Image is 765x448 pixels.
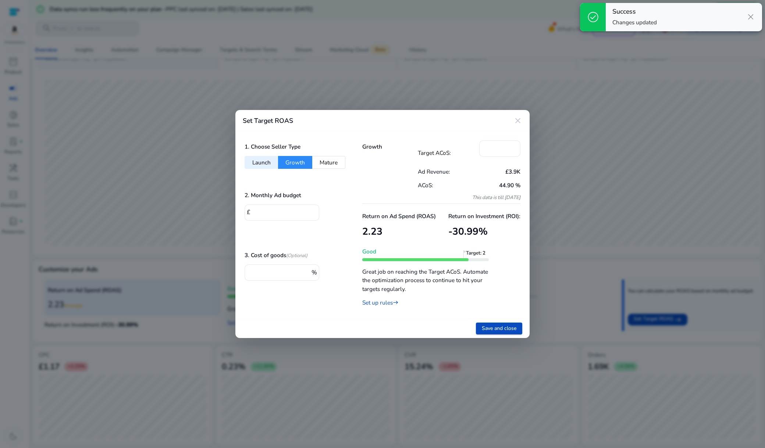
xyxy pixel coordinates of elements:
mat-icon: close [513,116,522,125]
span: % [478,225,488,238]
span: £ [247,208,250,216]
a: Set up rules [362,299,398,306]
span: check_circle [587,11,599,24]
button: Growth [278,156,312,169]
h5: Growth [362,143,418,150]
span: Target: 2 [466,250,492,261]
span: End chat [126,205,134,211]
textarea: Type your message and hit 'Enter' [4,214,140,240]
div: 3:23 PM [10,49,124,95]
button: Save and close [476,323,522,334]
button: Launch [245,156,278,169]
h3: 2.23 [362,226,436,238]
p: Great job on reaching the Target ACoS. Automate the optimization process to continue to hit your ... [362,264,489,293]
div: Minimize live chat window [121,4,138,21]
h3: -30.99 [448,226,520,238]
p: Target ACoS: [418,149,480,157]
span: Save and close [482,324,516,332]
span: The full plan includes all automation and dayparting features, as well as keyword harvester workf... [15,150,118,199]
p: Changes updated [612,18,657,26]
span: Attach a file [127,223,135,231]
p: Return on Ad Spend (ROAS) [362,212,436,220]
h4: Success [612,8,657,15]
mat-icon: east [393,298,398,307]
button: Mature [312,156,345,169]
p: Good [362,247,489,256]
p: This data is till [DATE] [418,195,521,201]
p: Ad Revenue: [418,167,469,176]
span: According to our pricing structure, with an ad spend up to $10k, you would usually fall under the... [15,52,118,92]
i: (Optional) [286,252,307,259]
h5: 2. Monthly Ad budget [245,192,301,199]
span: % [312,269,317,277]
span: More actions [117,205,122,211]
h5: 1. Choose Seller Type [245,143,300,150]
div: Andy [43,35,129,45]
div: 3:23 PM [10,97,106,146]
div: 3:24 PM [10,147,124,202]
span: close [746,12,755,22]
div: Navigation go back [8,34,19,45]
p: 44.90 % [469,181,520,189]
p: £3.9K [469,167,520,176]
p: Return on Investment (ROI): [448,212,520,220]
img: d_698202126_conversation_siq75cdd1f3db9c0e701a0f581804ab170754a29c900c013a5f21554c5d93981ced [10,97,106,145]
p: ACoS: [418,181,469,189]
h5: 3. Cost of goods [245,252,307,259]
h4: Set Target ROAS [243,117,293,125]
